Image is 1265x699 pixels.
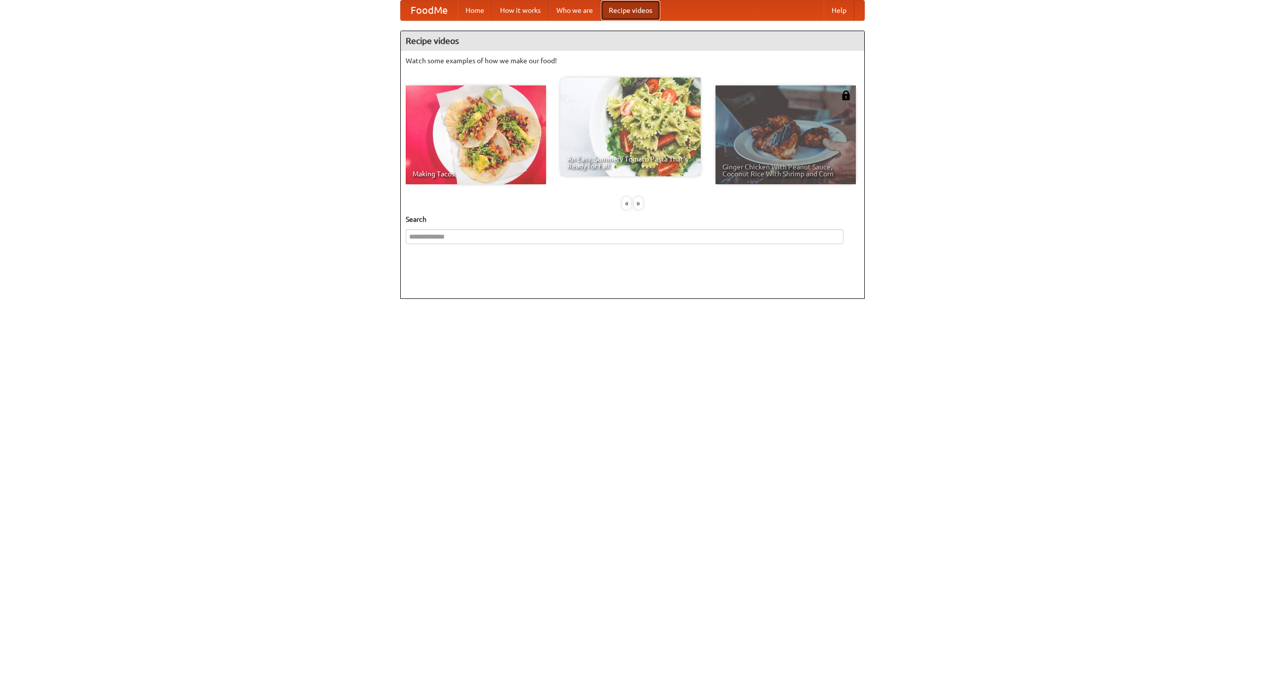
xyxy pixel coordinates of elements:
a: Making Tacos [406,85,546,184]
a: Recipe videos [601,0,660,20]
span: An Easy, Summery Tomato Pasta That's Ready for Fall [567,156,694,169]
a: FoodMe [401,0,458,20]
img: 483408.png [841,90,851,100]
h4: Recipe videos [401,31,864,51]
a: An Easy, Summery Tomato Pasta That's Ready for Fall [560,78,701,176]
a: Home [458,0,492,20]
a: Help [824,0,854,20]
a: How it works [492,0,548,20]
span: Making Tacos [413,170,539,177]
a: Who we are [548,0,601,20]
div: » [634,197,643,209]
h5: Search [406,214,859,224]
div: « [622,197,631,209]
p: Watch some examples of how we make our food! [406,56,859,66]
